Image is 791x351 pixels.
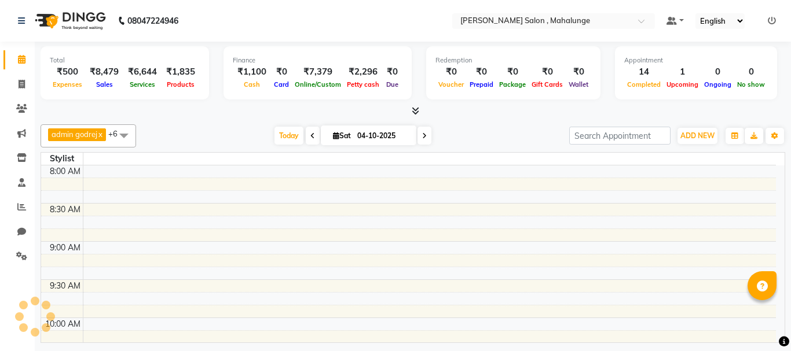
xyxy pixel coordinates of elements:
[435,56,591,65] div: Redemption
[529,65,566,79] div: ₹0
[624,56,768,65] div: Appointment
[734,65,768,79] div: 0
[344,65,382,79] div: ₹2,296
[292,65,344,79] div: ₹7,379
[496,65,529,79] div: ₹0
[52,130,97,139] span: admin godrej
[678,128,717,144] button: ADD NEW
[624,65,664,79] div: 14
[271,65,292,79] div: ₹0
[233,65,271,79] div: ₹1,100
[566,65,591,79] div: ₹0
[85,65,123,79] div: ₹8,479
[50,56,200,65] div: Total
[292,80,344,88] span: Online/Custom
[271,80,292,88] span: Card
[383,80,401,88] span: Due
[624,80,664,88] span: Completed
[529,80,566,88] span: Gift Cards
[435,80,467,88] span: Voucher
[354,127,412,145] input: 2025-10-04
[701,65,734,79] div: 0
[569,127,671,145] input: Search Appointment
[162,65,200,79] div: ₹1,835
[43,318,83,330] div: 10:00 AM
[123,65,162,79] div: ₹6,644
[97,130,102,139] a: x
[274,127,303,145] span: Today
[50,65,85,79] div: ₹500
[382,65,402,79] div: ₹0
[344,80,382,88] span: Petty cash
[496,80,529,88] span: Package
[50,80,85,88] span: Expenses
[680,131,715,140] span: ADD NEW
[241,80,263,88] span: Cash
[330,131,354,140] span: Sat
[41,153,83,165] div: Stylist
[93,80,116,88] span: Sales
[467,80,496,88] span: Prepaid
[47,280,83,292] div: 9:30 AM
[467,65,496,79] div: ₹0
[127,80,158,88] span: Services
[164,80,197,88] span: Products
[47,242,83,254] div: 9:00 AM
[108,129,126,138] span: +6
[701,80,734,88] span: Ongoing
[664,80,701,88] span: Upcoming
[734,80,768,88] span: No show
[47,204,83,216] div: 8:30 AM
[664,65,701,79] div: 1
[233,56,402,65] div: Finance
[566,80,591,88] span: Wallet
[435,65,467,79] div: ₹0
[127,5,178,37] b: 08047224946
[47,165,83,178] div: 8:00 AM
[30,5,109,37] img: logo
